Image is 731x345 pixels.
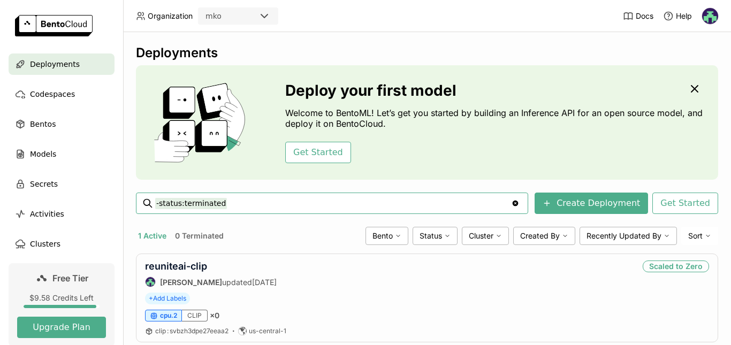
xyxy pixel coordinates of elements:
span: Bento [372,231,393,241]
button: Create Deployment [535,193,648,214]
span: clip svbzh3dpe27eeaa2 [155,327,229,335]
div: Help [663,11,692,21]
span: [DATE] [252,278,277,287]
span: Status [420,231,442,241]
div: Cluster [462,227,509,245]
span: Clusters [30,237,60,250]
span: Bentos [30,118,56,131]
a: Bentos [9,113,115,135]
span: Free Tier [52,273,88,283]
div: Bento [365,227,408,245]
div: mko [205,11,222,21]
div: Deployments [136,45,718,61]
button: Get Started [652,193,718,214]
a: Docs [623,11,653,21]
span: Deployments [30,58,80,71]
span: Secrets [30,178,58,190]
img: logo [15,15,93,36]
button: 1 Active [136,229,169,243]
a: Codespaces [9,83,115,105]
span: Cluster [469,231,493,241]
div: Status [413,227,458,245]
input: Search [155,195,511,212]
span: : [167,327,169,335]
a: Clusters [9,233,115,255]
div: CLIP [182,310,208,321]
a: Activities [9,203,115,225]
a: Models [9,143,115,165]
div: Sort [681,227,718,245]
a: Deployments [9,53,115,75]
span: us-central-1 [249,327,286,335]
button: Upgrade Plan [17,317,106,338]
span: Created By [520,231,560,241]
img: Ayodeji Osasona [702,8,718,24]
div: $9.58 Credits Left [17,293,106,303]
span: +Add Labels [145,293,190,304]
div: Created By [513,227,575,245]
span: Activities [30,208,64,220]
div: Scaled to Zero [643,260,709,272]
span: cpu.2 [160,311,177,320]
div: Recently Updated By [580,227,677,245]
span: Docs [636,11,653,21]
a: Secrets [9,173,115,195]
span: Recently Updated By [587,231,661,241]
a: clip:svbzh3dpe27eeaa2 [155,327,229,335]
strong: [PERSON_NAME] [160,278,222,287]
img: Ayodeji Osasona [146,277,155,287]
img: cover onboarding [144,82,260,163]
svg: Clear value [511,199,520,208]
input: Selected mko. [223,11,224,22]
button: 0 Terminated [173,229,226,243]
span: × 0 [210,311,219,320]
span: Help [676,11,692,21]
a: reuniteai-clip [145,260,207,272]
h3: Deploy your first model [285,82,708,99]
button: Get Started [285,142,351,163]
p: Welcome to BentoML! Let’s get you started by building an Inference API for an open source model, ... [285,108,708,129]
span: Models [30,148,56,160]
span: Sort [688,231,703,241]
div: updated [145,277,277,287]
span: Organization [148,11,193,21]
span: Codespaces [30,88,75,101]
